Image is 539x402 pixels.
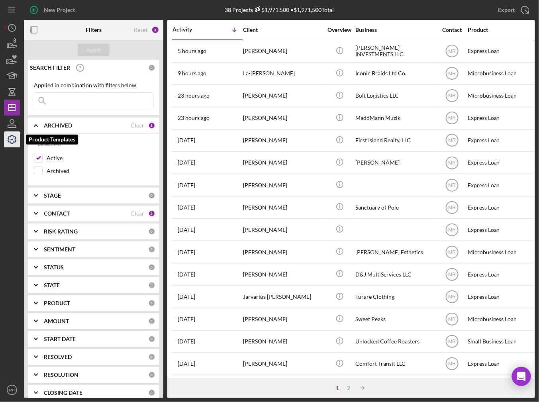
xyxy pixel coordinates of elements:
[44,264,64,271] b: STATUS
[86,44,101,56] div: Apply
[243,241,323,263] div: [PERSON_NAME]
[243,353,323,375] div: [PERSON_NAME]
[44,246,75,253] b: SENTIMENT
[44,354,72,360] b: RESOLVED
[38,136,61,152] div: Select All
[178,70,206,76] time: 2025-09-30 10:10
[355,152,435,173] div: [PERSON_NAME]
[355,376,435,397] div: Added Dealer Profits LLC
[34,82,153,88] div: Applied in combination with filters below
[178,137,195,143] time: 2025-09-29 18:27
[448,182,456,188] text: MR
[131,122,144,129] div: Clear
[44,318,69,324] b: AMOUNT
[44,228,78,235] b: RISK RATING
[44,300,70,306] b: PRODUCT
[148,389,155,396] div: 0
[355,309,435,330] div: Sweet Peaks
[9,388,15,392] text: MR
[243,27,323,33] div: Client
[448,49,456,54] text: MR
[243,152,323,173] div: [PERSON_NAME]
[44,2,75,18] div: New Project
[148,192,155,199] div: 0
[44,390,82,396] b: CLOSING DATE
[490,2,535,18] button: Export
[448,272,456,278] text: MR
[148,264,155,271] div: 0
[178,316,195,322] time: 2025-09-15 18:13
[148,318,155,325] div: 0
[448,339,456,345] text: MR
[355,241,435,263] div: [PERSON_NAME] Esthetics
[448,205,456,210] text: MR
[178,294,195,300] time: 2025-09-16 04:23
[448,71,456,76] text: MR
[243,376,323,397] div: [PERSON_NAME]
[325,27,355,33] div: Overview
[178,48,206,54] time: 2025-09-30 14:32
[44,372,78,378] b: RESOLUTION
[448,227,456,233] text: MR
[131,210,144,217] div: Clear
[243,108,323,129] div: [PERSON_NAME]
[44,336,76,342] b: START DATE
[243,309,323,330] div: [PERSON_NAME]
[448,160,456,166] text: MR
[148,64,155,71] div: 0
[148,282,155,289] div: 0
[355,108,435,129] div: MaddMann Muzik
[355,197,435,218] div: Sanctuary of Pole
[355,63,435,84] div: Iconic Braids Ltd Co.
[148,335,155,343] div: 0
[512,367,531,386] div: Open Intercom Messenger
[178,227,195,233] time: 2025-09-26 22:59
[44,210,70,217] b: CONTACT
[448,93,456,99] text: MR
[30,65,70,71] b: SEARCH FILTER
[148,353,155,361] div: 0
[448,116,456,121] text: MR
[243,130,323,151] div: [PERSON_NAME]
[243,197,323,218] div: [PERSON_NAME]
[355,331,435,352] div: Unlocked Coffee Roasters
[355,353,435,375] div: Comfort Transit LLC
[78,44,110,56] button: Apply
[448,138,456,143] text: MR
[24,2,83,18] button: New Project
[4,382,20,398] button: MR
[355,85,435,106] div: Bolt Logistics LLC
[448,361,456,367] text: MR
[243,219,323,240] div: [PERSON_NAME]
[225,6,334,13] div: 38 Projects • $1,971,500 Total
[355,286,435,308] div: Turare Clothing
[343,385,355,391] div: 2
[243,175,323,196] div: [PERSON_NAME]
[178,271,195,278] time: 2025-09-17 02:09
[148,300,155,307] div: 0
[355,41,435,62] div: [PERSON_NAME] INVESTMENTS LLC
[448,294,456,300] text: MR
[172,26,208,33] div: Activity
[148,228,155,235] div: 0
[44,192,61,199] b: STAGE
[448,317,456,322] text: MR
[47,167,153,175] label: Archived
[355,264,435,285] div: D&J MultiServices LLC
[243,85,323,106] div: [PERSON_NAME]
[44,282,60,288] b: STATE
[86,27,102,33] b: Filters
[34,136,65,152] button: Select All
[134,27,147,33] div: Reset
[243,264,323,285] div: [PERSON_NAME]
[178,182,195,188] time: 2025-09-29 02:44
[355,130,435,151] div: First Island Realty, LLC
[178,92,210,99] time: 2025-09-29 20:31
[148,371,155,378] div: 0
[178,159,195,166] time: 2025-09-29 18:11
[243,331,323,352] div: [PERSON_NAME]
[148,210,155,217] div: 2
[448,249,456,255] text: MR
[151,26,159,34] div: 3
[148,122,155,129] div: 1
